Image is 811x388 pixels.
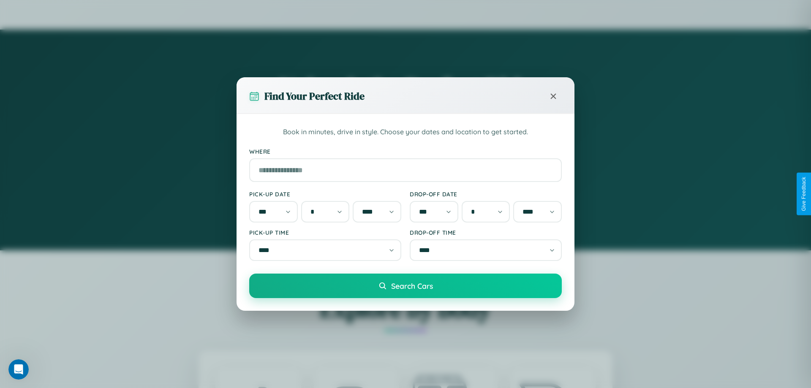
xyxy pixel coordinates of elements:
p: Book in minutes, drive in style. Choose your dates and location to get started. [249,127,562,138]
label: Drop-off Time [410,229,562,236]
button: Search Cars [249,274,562,298]
label: Drop-off Date [410,190,562,198]
span: Search Cars [391,281,433,290]
label: Pick-up Time [249,229,401,236]
label: Pick-up Date [249,190,401,198]
label: Where [249,148,562,155]
h3: Find Your Perfect Ride [264,89,365,103]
